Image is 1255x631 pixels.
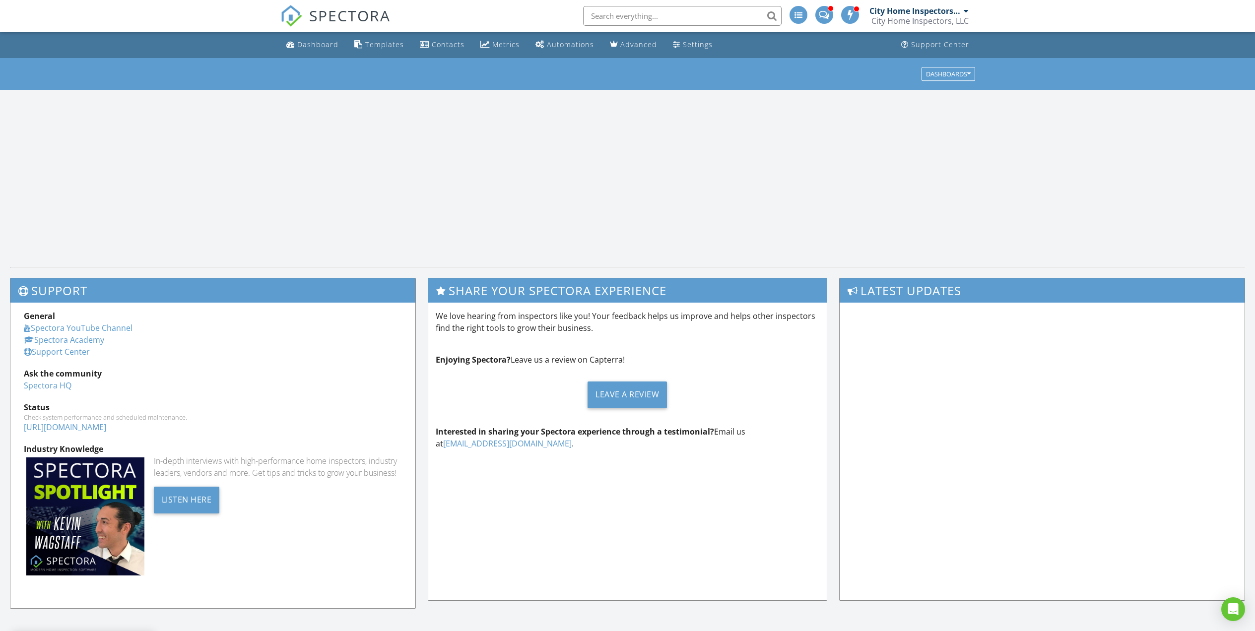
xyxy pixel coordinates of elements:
p: We love hearing from inspectors like you! Your feedback helps us improve and helps other inspecto... [436,310,820,334]
a: Automations (Advanced) [531,36,598,54]
div: Ask the community [24,368,402,379]
a: [URL][DOMAIN_NAME] [24,422,106,433]
div: In-depth interviews with high-performance home inspectors, industry leaders, vendors and more. Ge... [154,455,402,479]
div: Metrics [492,40,520,49]
div: Dashboards [926,70,971,77]
div: Templates [365,40,404,49]
div: City Home Inspectors, LLC [871,16,969,26]
a: Support Center [24,346,90,357]
div: City Home Inspectors by [PERSON_NAME] [869,6,961,16]
span: SPECTORA [309,5,391,26]
a: Spectora YouTube Channel [24,322,132,333]
p: Email us at . [436,426,820,449]
button: Dashboards [922,67,975,81]
div: Automations [547,40,594,49]
div: Settings [683,40,713,49]
strong: Interested in sharing your Spectora experience through a testimonial? [436,426,714,437]
a: Settings [669,36,717,54]
a: Listen Here [154,494,220,505]
strong: General [24,311,55,321]
div: Support Center [911,40,969,49]
p: Leave us a review on Capterra! [436,354,820,366]
div: Leave a Review [588,381,667,408]
a: Advanced [606,36,661,54]
a: Templates [350,36,408,54]
a: Dashboard [282,36,342,54]
input: Search everything... [583,6,782,26]
a: Support Center [897,36,973,54]
a: Metrics [476,36,524,54]
h3: Support [10,278,415,303]
strong: Enjoying Spectora? [436,354,511,365]
a: Contacts [416,36,468,54]
div: Industry Knowledge [24,443,402,455]
div: Dashboard [297,40,338,49]
a: SPECTORA [280,13,391,34]
img: Spectoraspolightmain [26,457,144,575]
img: The Best Home Inspection Software - Spectora [280,5,302,27]
div: Contacts [432,40,464,49]
div: Open Intercom Messenger [1221,597,1245,621]
h3: Share Your Spectora Experience [428,278,827,303]
div: Status [24,401,402,413]
a: Spectora HQ [24,380,71,391]
a: Spectora Academy [24,334,104,345]
div: Listen Here [154,487,220,513]
div: Check system performance and scheduled maintenance. [24,413,402,421]
a: [EMAIL_ADDRESS][DOMAIN_NAME] [443,438,572,449]
h3: Latest Updates [840,278,1245,303]
div: Advanced [620,40,657,49]
a: Leave a Review [436,374,820,416]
